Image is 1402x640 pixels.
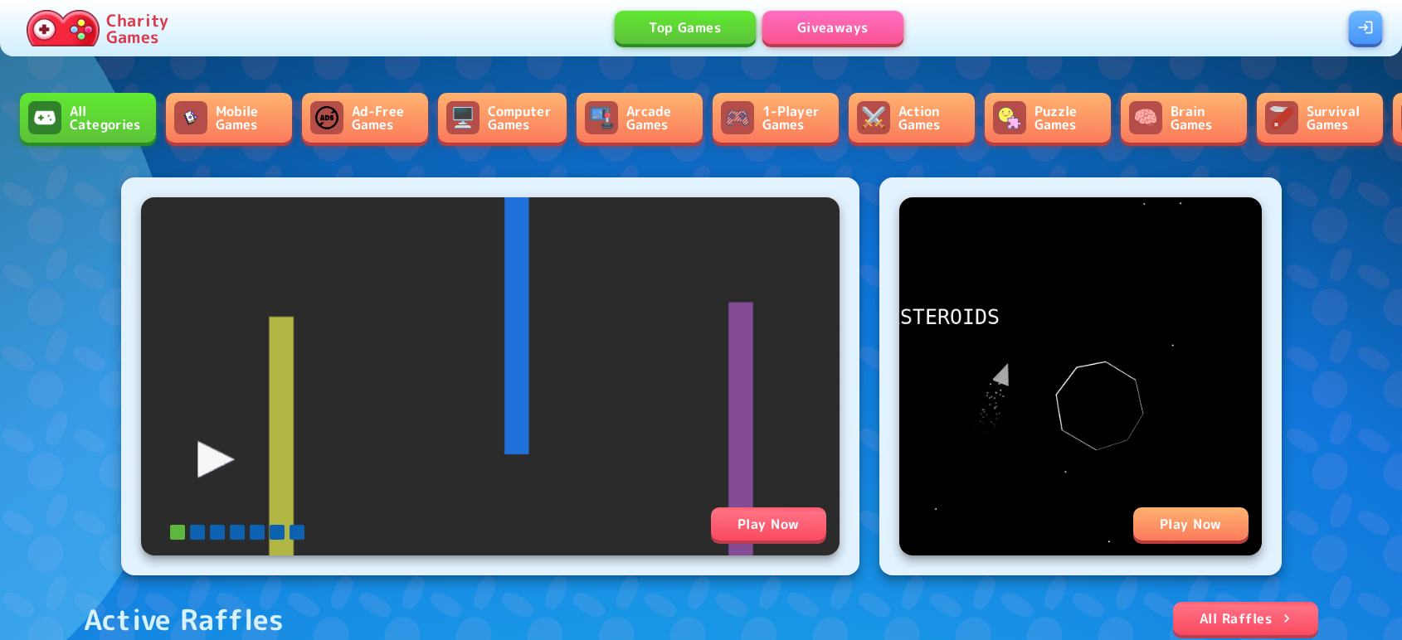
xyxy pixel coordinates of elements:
a: Play Now [899,197,1262,555]
a: Top Games [615,11,756,44]
a: Arcade GamesArcade Games [577,93,703,143]
a: Computer GamesComputer Games [438,93,567,143]
a: Survival GamesSurvival Games [1257,93,1383,143]
a: Puzzle GamesPuzzle Games [985,93,1111,143]
div: Active Raffles [84,602,285,637]
a: All CategoriesAll Categories [20,93,156,143]
img: Avoid Blocks [141,197,840,555]
a: Action GamesAction Games [849,93,975,143]
a: All Raffles [1173,602,1318,635]
img: Blasteroids [899,197,1262,555]
div: Play Now [711,507,826,541]
p: Charity Games [106,12,168,45]
div: Play Now [1133,507,1249,541]
a: 1-Player Games1-Player Games [713,93,839,143]
a: Ad-Free GamesAd-Free Games [302,93,428,143]
a: Mobile GamesMobile Games [166,93,292,143]
a: Play Now [141,197,840,555]
a: Giveaways [762,11,903,44]
a: Brain GamesBrain Games [1121,93,1247,143]
a: Charity Games [20,7,175,50]
img: Charity.Games [27,10,100,46]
